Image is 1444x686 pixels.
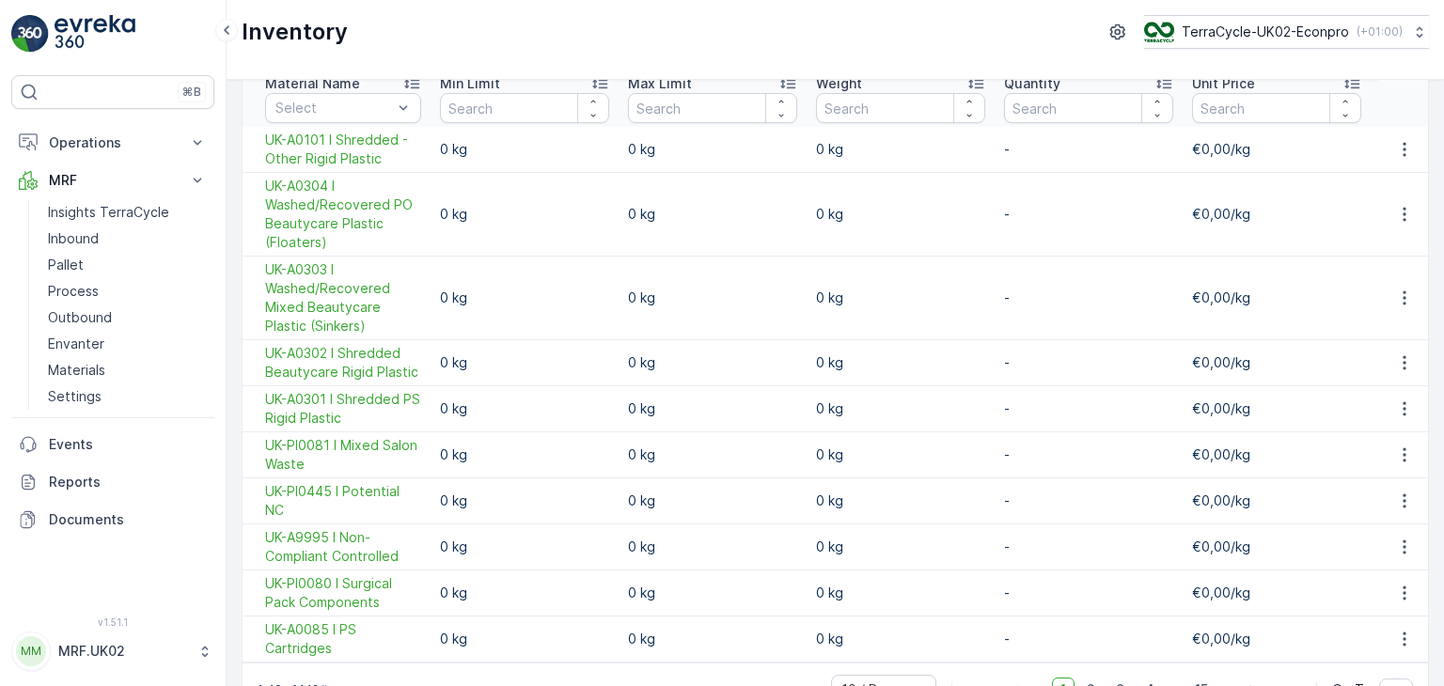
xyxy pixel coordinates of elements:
[48,282,99,301] p: Process
[1192,400,1250,416] span: €0,00/kg
[1004,205,1173,224] p: -
[48,229,99,248] p: Inbound
[628,74,692,93] p: Max Limit
[265,620,421,658] a: UK-A0085 I PS Cartridges
[1004,74,1060,93] p: Quantity
[628,399,797,418] p: 0 kg
[55,15,135,53] img: logo_light-DOdMpM7g.png
[440,353,609,372] p: 0 kg
[816,399,985,418] p: 0 kg
[48,387,102,406] p: Settings
[58,642,188,661] p: MRF.UK02
[1004,630,1173,648] p: -
[628,491,797,510] p: 0 kg
[49,435,207,454] p: Events
[1192,74,1255,93] p: Unit Price
[11,463,214,501] a: Reports
[182,85,201,100] p: ⌘B
[49,133,177,152] p: Operations
[816,288,985,307] p: 0 kg
[440,93,609,123] input: Search
[1004,491,1173,510] p: -
[440,538,609,556] p: 0 kg
[1182,23,1349,41] p: TerraCycle-UK02-Econpro
[1004,584,1173,602] p: -
[49,473,207,491] p: Reports
[1144,15,1429,49] button: TerraCycle-UK02-Econpro(+01:00)
[1004,288,1173,307] p: -
[1192,141,1250,157] span: €0,00/kg
[440,140,609,159] p: 0 kg
[1004,399,1173,418] p: -
[816,538,985,556] p: 0 kg
[1192,492,1250,508] span: €0,00/kg
[265,390,421,428] a: UK-A0301 I Shredded PS Rigid Plastic
[628,353,797,372] p: 0 kg
[816,353,985,372] p: 0 kg
[816,205,985,224] p: 0 kg
[265,131,421,168] a: UK-A0101 I Shredded - Other Rigid Plastic
[49,510,207,529] p: Documents
[1192,289,1250,305] span: €0,00/kg
[1192,446,1250,462] span: €0,00/kg
[11,15,49,53] img: logo
[1004,538,1173,556] p: -
[1004,445,1173,464] p: -
[1192,354,1250,370] span: €0,00/kg
[1192,631,1250,647] span: €0,00/kg
[1192,585,1250,600] span: €0,00/kg
[242,17,348,47] p: Inventory
[816,445,985,464] p: 0 kg
[1192,93,1361,123] input: Search
[816,584,985,602] p: 0 kg
[440,491,609,510] p: 0 kg
[1357,24,1403,39] p: ( +01:00 )
[48,361,105,380] p: Materials
[1004,140,1173,159] p: -
[265,482,421,520] span: UK-PI0445 I Potential NC
[11,501,214,538] a: Documents
[628,445,797,464] p: 0 kg
[628,288,797,307] p: 0 kg
[628,93,797,123] input: Search
[265,344,421,382] a: UK-A0302 I Shredded Beautycare Rigid Plastic
[16,636,46,666] div: MM
[40,278,214,304] a: Process
[1192,206,1250,222] span: €0,00/kg
[40,252,214,278] a: Pallet
[11,124,214,162] button: Operations
[48,203,169,222] p: Insights TerraCycle
[440,74,500,93] p: Min Limit
[11,631,214,671] button: MMMRF.UK02
[440,584,609,602] p: 0 kg
[816,93,985,123] input: Search
[11,616,214,628] span: v 1.51.1
[440,288,609,307] p: 0 kg
[40,304,214,331] a: Outbound
[628,538,797,556] p: 0 kg
[440,205,609,224] p: 0 kg
[265,74,360,93] p: Material Name
[40,226,214,252] a: Inbound
[1004,353,1173,372] p: -
[265,177,421,252] a: UK-A0304 I Washed/Recovered PO Beautycare Plastic (Floaters)
[816,140,985,159] p: 0 kg
[1144,22,1174,42] img: terracycle_logo_wKaHoWT.png
[1192,538,1250,554] span: €0,00/kg
[816,630,985,648] p: 0 kg
[440,445,609,464] p: 0 kg
[816,491,985,510] p: 0 kg
[11,426,214,463] a: Events
[265,528,421,566] span: UK-A9995 I Non-Compliant Controlled
[265,574,421,612] a: UK-PI0080 I Surgical Pack Components
[40,383,214,410] a: Settings
[628,205,797,224] p: 0 kg
[440,399,609,418] p: 0 kg
[628,584,797,602] p: 0 kg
